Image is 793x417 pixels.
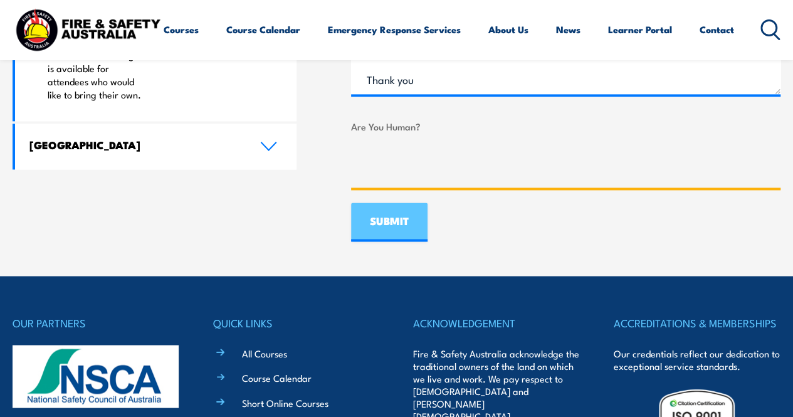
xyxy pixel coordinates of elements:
input: SUBMIT [351,203,428,241]
a: About Us [488,14,528,45]
a: Emergency Response Services [328,14,461,45]
a: News [556,14,580,45]
p: Our credentials reflect our dedication to exceptional service standards. [614,347,781,372]
a: Contact [700,14,734,45]
label: Are You Human? [351,119,780,134]
a: All Courses [242,346,287,359]
img: nsca-logo-footer [13,345,179,408]
h4: ACCREDITATIONS & MEMBERSHIPS [614,314,781,331]
a: Course Calendar [242,371,312,384]
iframe: reCAPTCHA [351,139,542,187]
a: [GEOGRAPHIC_DATA] [15,124,297,169]
a: Courses [164,14,199,45]
h4: QUICK LINKS [213,314,381,331]
a: Course Calendar [226,14,300,45]
h4: OUR PARTNERS [13,314,180,331]
h4: ACKNOWLEDGEMENT [413,314,580,331]
a: Learner Portal [608,14,672,45]
a: Short Online Courses [242,396,328,409]
h4: [GEOGRAPHIC_DATA] [29,138,241,152]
